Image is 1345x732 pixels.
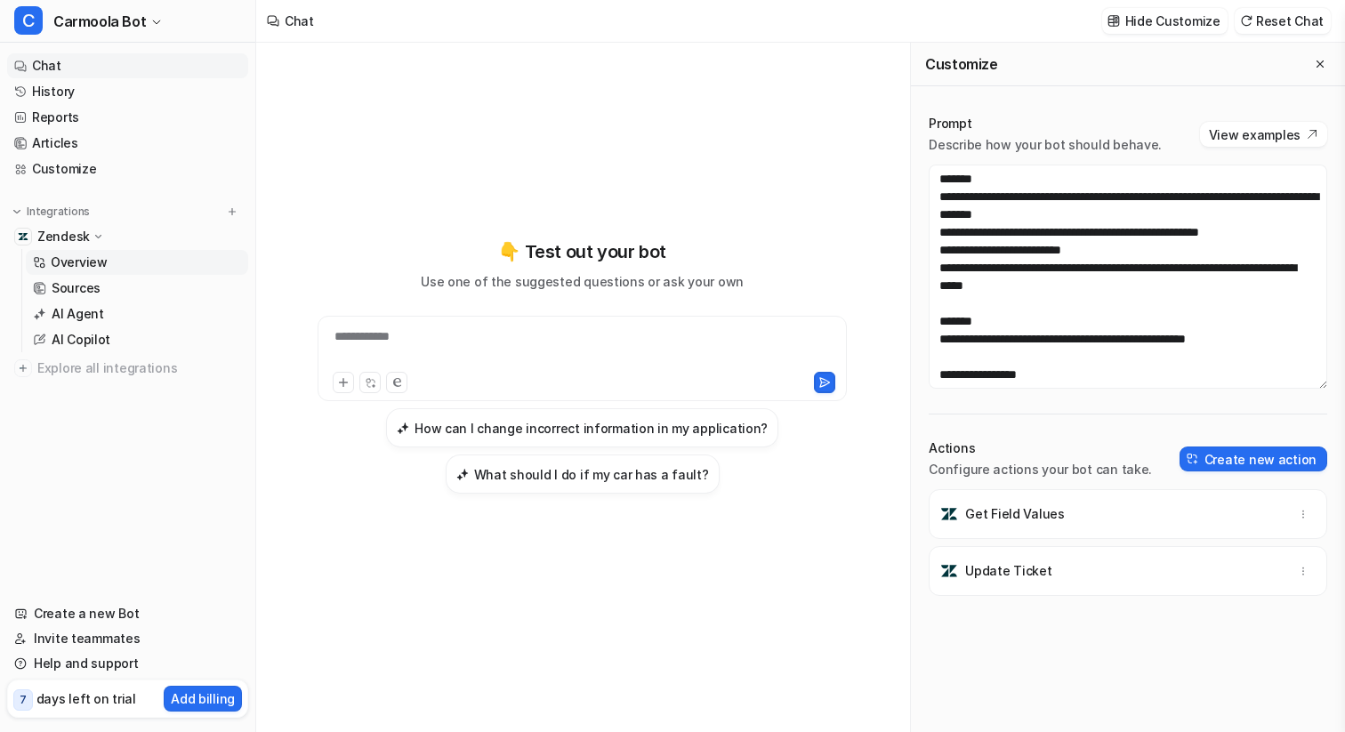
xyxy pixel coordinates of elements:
img: What should I do if my car has a fault? [456,468,469,481]
p: Actions [929,439,1152,457]
p: Describe how your bot should behave. [929,136,1162,154]
a: Customize [7,157,248,181]
p: 👇 Test out your bot [498,238,665,265]
a: Sources [26,276,248,301]
img: create-action-icon.svg [1187,453,1199,465]
a: Articles [7,131,248,156]
img: reset [1240,14,1252,28]
button: View examples [1200,122,1327,147]
a: Chat [7,53,248,78]
button: Integrations [7,203,95,221]
p: Use one of the suggested questions or ask your own [421,272,744,291]
img: expand menu [11,205,23,218]
img: explore all integrations [14,359,32,377]
button: Reset Chat [1235,8,1331,34]
a: History [7,79,248,104]
p: Update Ticket [965,562,1051,580]
button: What should I do if my car has a fault?What should I do if my car has a fault? [446,454,720,494]
p: Get Field Values [965,505,1065,523]
span: Carmoola Bot [53,9,146,34]
p: Zendesk [37,228,90,245]
span: Explore all integrations [37,354,241,382]
img: How can I change incorrect information in my application? [397,422,409,435]
img: menu_add.svg [226,205,238,218]
p: AI Agent [52,305,104,323]
h2: Customize [925,55,997,73]
a: Invite teammates [7,626,248,651]
button: Close flyout [1309,53,1331,75]
p: Integrations [27,205,90,219]
p: Configure actions your bot can take. [929,461,1152,479]
button: Create new action [1180,446,1327,471]
div: Chat [285,12,314,30]
a: Overview [26,250,248,275]
img: Get Field Values icon [940,505,958,523]
a: AI Agent [26,302,248,326]
img: customize [1107,14,1120,28]
a: Create a new Bot [7,601,248,626]
img: Update Ticket icon [940,562,958,580]
button: Hide Customize [1102,8,1228,34]
p: Overview [51,253,108,271]
a: AI Copilot [26,327,248,352]
p: AI Copilot [52,331,110,349]
p: Hide Customize [1125,12,1220,30]
img: Zendesk [18,231,28,242]
p: Add billing [171,689,235,708]
button: Add billing [164,686,242,712]
p: days left on trial [36,689,136,708]
h3: How can I change incorrect information in my application? [415,419,768,438]
a: Reports [7,105,248,130]
span: C [14,6,43,35]
p: Sources [52,279,101,297]
a: Explore all integrations [7,356,248,381]
p: Prompt [929,115,1162,133]
p: 7 [20,692,27,708]
button: How can I change incorrect information in my application?How can I change incorrect information i... [386,408,778,447]
h3: What should I do if my car has a fault? [474,465,709,484]
a: Help and support [7,651,248,676]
